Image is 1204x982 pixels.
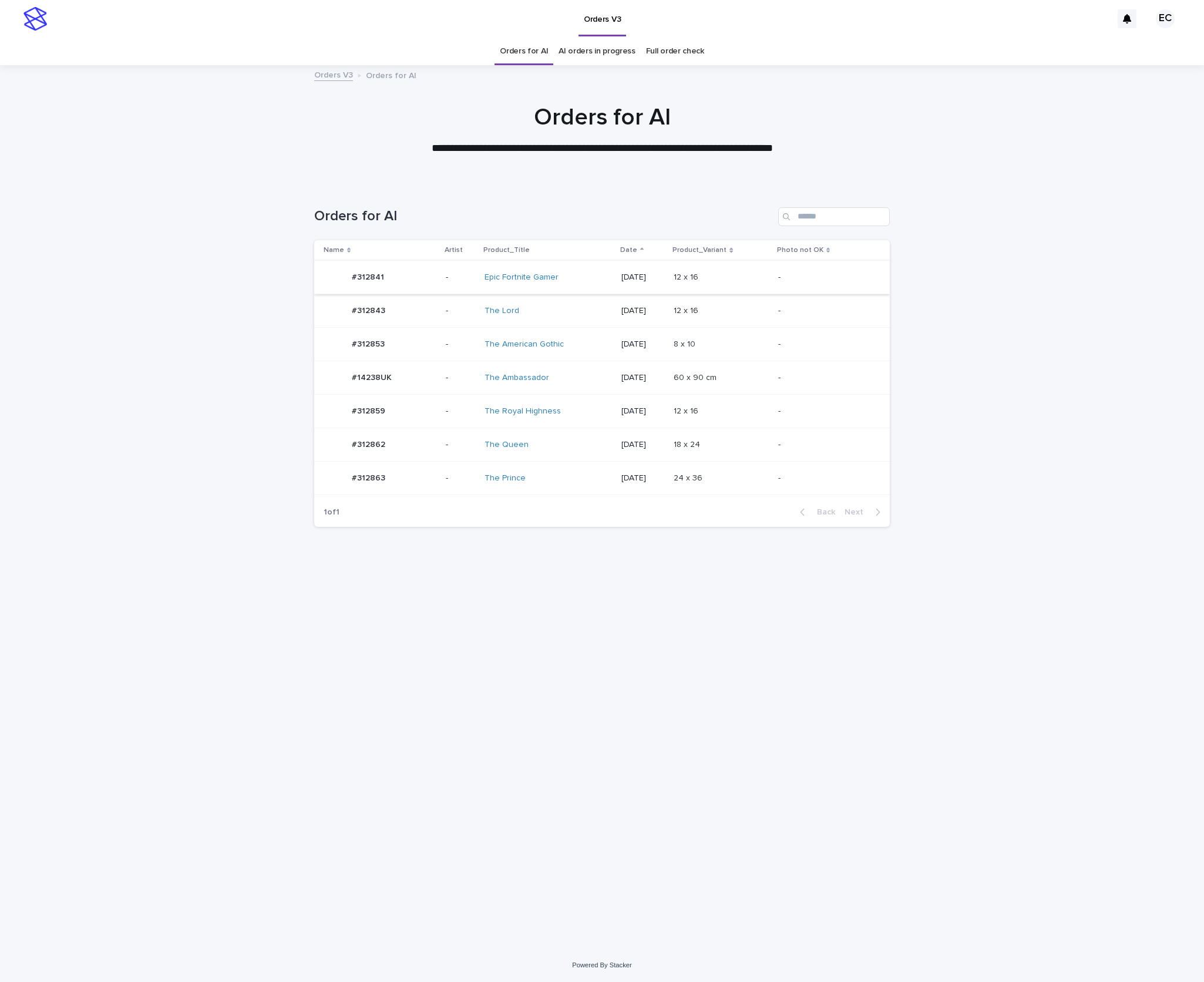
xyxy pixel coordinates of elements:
p: 12 x 16 [674,270,701,283]
input: Search [778,207,890,226]
p: [DATE] [621,306,664,316]
a: Epic Fortnite Gamer [485,273,559,283]
button: Back [791,507,840,517]
p: [DATE] [621,373,664,383]
p: - [778,339,871,349]
p: Product_Variant [672,244,727,257]
a: The Queen [485,440,529,450]
span: Back [810,508,835,516]
p: #312862 [352,438,388,450]
div: EC [1156,9,1175,28]
a: AI orders in progress [559,38,635,65]
p: 24 x 36 [674,471,705,483]
p: - [446,440,475,450]
button: Next [840,507,890,517]
tr: #312853#312853 -The American Gothic [DATE]8 x 108 x 10 - [314,328,890,361]
a: Full order check [646,38,704,65]
p: Date [620,244,637,257]
p: 12 x 16 [674,304,701,316]
p: - [778,373,871,383]
p: Orders for AI [366,68,416,81]
p: Product_Title [483,244,530,257]
p: 60 x 90 cm [674,371,719,383]
img: stacker-logo-s-only.png [23,7,47,31]
p: #312859 [352,404,388,416]
p: - [778,406,871,416]
p: - [446,406,475,416]
a: Powered By Stacker [572,961,631,968]
a: The Prince [485,473,526,483]
p: Name [324,244,344,257]
p: [DATE] [621,339,664,349]
tr: #312843#312843 -The Lord [DATE]12 x 1612 x 16 - [314,294,890,328]
p: - [778,473,871,483]
span: Next [845,508,870,516]
p: Artist [445,244,463,257]
tr: #14238UK#14238UK -The Ambassador [DATE]60 x 90 cm60 x 90 cm - [314,361,890,395]
p: 1 of 1 [314,498,349,527]
p: - [446,473,475,483]
p: [DATE] [621,273,664,283]
p: 18 x 24 [674,438,702,450]
p: - [446,339,475,349]
p: [DATE] [621,440,664,450]
p: - [446,373,475,383]
tr: #312841#312841 -Epic Fortnite Gamer [DATE]12 x 1612 x 16 - [314,261,890,294]
a: The Lord [485,306,519,316]
p: #312853 [352,337,387,349]
p: - [778,306,871,316]
p: #312863 [352,471,388,483]
p: Photo not OK [777,244,823,257]
p: - [778,440,871,450]
p: - [446,306,475,316]
p: - [446,273,475,283]
a: Orders for AI [500,38,548,65]
h1: Orders for AI [314,208,773,225]
p: [DATE] [621,473,664,483]
a: The Ambassador [485,373,549,383]
tr: #312863#312863 -The Prince [DATE]24 x 3624 x 36 - [314,462,890,495]
tr: #312859#312859 -The Royal Highness [DATE]12 x 1612 x 16 - [314,395,890,428]
p: #312841 [352,270,386,283]
a: The American Gothic [485,339,564,349]
p: - [778,273,871,283]
p: #312843 [352,304,388,316]
p: 8 x 10 [674,337,698,349]
a: The Royal Highness [485,406,561,416]
tr: #312862#312862 -The Queen [DATE]18 x 2418 x 24 - [314,428,890,462]
p: [DATE] [621,406,664,416]
a: Orders V3 [314,68,353,81]
p: 12 x 16 [674,404,701,416]
p: #14238UK [352,371,394,383]
h1: Orders for AI [314,103,890,132]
